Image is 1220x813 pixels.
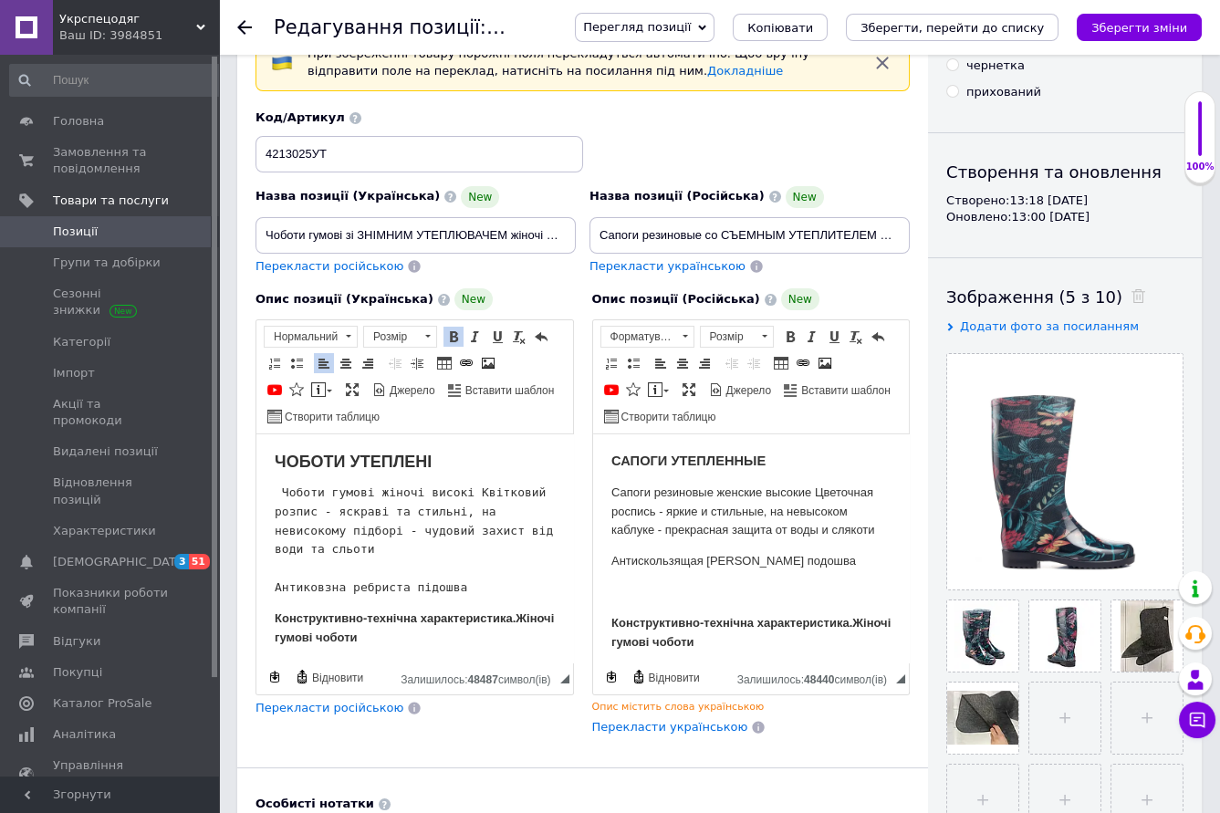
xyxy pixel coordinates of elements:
[363,326,437,348] a: Розмір
[342,380,362,400] a: Максимізувати
[846,327,866,347] a: Видалити форматування
[781,288,819,310] span: New
[237,20,252,35] div: Повернутися назад
[601,406,719,426] a: Створити таблицю
[706,380,775,400] a: Джерело
[314,353,334,373] a: По лівому краю
[18,19,172,34] span: САПОГИ УТЕПЛЕННЫЕ
[1185,161,1215,173] div: 100%
[53,633,100,650] span: Відгуки
[53,664,102,681] span: Покупці
[255,701,403,714] span: Перекласти російською
[946,286,1184,308] div: Зображення (5 з 10)
[600,326,694,348] a: Форматування
[860,21,1044,35] i: Зберегти, перейти до списку
[53,113,104,130] span: Головна
[18,177,297,210] strong: Жіночі гумові чоботи
[700,326,774,348] a: Розмір
[445,380,558,400] a: Вставити шаблон
[601,353,621,373] a: Вставити/видалити нумерований список
[737,669,896,686] div: Кiлькiсть символiв
[592,700,911,714] div: Опис містить слова українською
[53,757,169,790] span: Управління сайтом
[9,64,224,97] input: Пошук
[53,726,116,743] span: Аналітика
[53,474,169,507] span: Відновлення позицій
[287,353,307,373] a: Вставити/видалити маркований список
[265,327,339,347] span: Нормальний
[407,353,427,373] a: Збільшити відступ
[707,64,783,78] a: Докладніше
[292,667,366,687] a: Відновити
[53,695,151,712] span: Каталог ProSale
[802,327,822,347] a: Курсив (Ctrl+I)
[531,327,551,347] a: Повернути (Ctrl+Z)
[53,585,169,618] span: Показники роботи компанії
[53,443,158,460] span: Видалені позиції
[824,327,844,347] a: Підкреслений (Ctrl+U)
[364,327,419,347] span: Розмір
[733,14,828,41] button: Копіювати
[896,674,905,683] span: Потягніть для зміни розмірів
[282,410,380,425] span: Створити таблицю
[454,288,493,310] span: New
[358,353,378,373] a: По правому краю
[1184,91,1215,183] div: 100% Якість заповнення
[53,144,169,177] span: Замовлення та повідомлення
[443,327,464,347] a: Жирний (Ctrl+B)
[467,673,497,686] span: 48487
[509,327,529,347] a: Видалити форматування
[53,286,169,318] span: Сезонні знижки
[265,667,285,687] a: Зробити резервну копію зараз
[786,186,824,208] span: New
[461,186,499,208] span: New
[53,193,169,209] span: Товари та послуги
[601,380,621,400] a: Додати відео з YouTube
[18,182,259,195] strong: Конструктивно-технічна характеристика.
[18,177,259,191] strong: Конструктивно-технічна характеристика.
[846,14,1058,41] button: Зберегти, перейти до списку
[387,383,435,399] span: Джерело
[673,353,693,373] a: По центру
[59,27,219,44] div: Ваш ID: 3984851
[18,51,304,160] span: Чоботи гумові жіночі високі Квітковий розпис - яскраві та стильні, на невисокому підборі - чудови...
[18,18,175,36] span: ЧОБОТИ УТЕПЛЕНІ
[53,523,156,539] span: Характеристики
[465,327,485,347] a: Курсив (Ctrl+I)
[18,118,298,137] p: Антискользящая [PERSON_NAME] подошва
[53,396,169,429] span: Акції та промокоди
[724,383,772,399] span: Джерело
[798,383,891,399] span: Вставити шаблон
[868,327,888,347] a: Повернути (Ctrl+Z)
[189,554,210,569] span: 51
[744,353,764,373] a: Збільшити відступ
[629,667,703,687] a: Відновити
[53,554,188,570] span: [DEMOGRAPHIC_DATA]
[370,380,438,400] a: Джерело
[53,365,95,381] span: Імпорт
[59,11,196,27] span: Укрспецодяг
[645,380,672,400] a: Вставити повідомлення
[747,21,813,35] span: Копіювати
[463,383,555,399] span: Вставити шаблон
[722,353,742,373] a: Зменшити відступ
[651,353,671,373] a: По лівому краю
[946,209,1184,225] div: Оновлено: 13:00 [DATE]
[593,434,910,662] iframe: Редактор, 42367F16-3604-4BAA-A410-E36EE85EA455
[623,380,643,400] a: Вставити іконку
[255,292,433,306] span: Опис позиції (Українська)
[623,353,643,373] a: Вставити/видалити маркований список
[560,674,569,683] span: Потягніть для зміни розмірів
[478,353,498,373] a: Зображення
[265,380,285,400] a: Додати відео з YouTube
[1179,702,1215,738] button: Чат з покупцем
[589,189,765,203] span: Назва позиції (Російська)
[255,797,374,810] b: Особисті нотатки
[255,217,576,254] input: Наприклад, H&M жіноча сукня зелена 38 розмір вечірня максі з блискітками
[619,410,716,425] span: Створити таблицю
[255,189,440,203] span: Назва позиції (Українська)
[256,434,573,662] iframe: Редактор, 098C8E97-1A45-457E-9033-D53DF7C56AC9
[487,327,507,347] a: Підкреслений (Ctrl+U)
[589,259,746,273] span: Перекласти українською
[255,259,403,273] span: Перекласти російською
